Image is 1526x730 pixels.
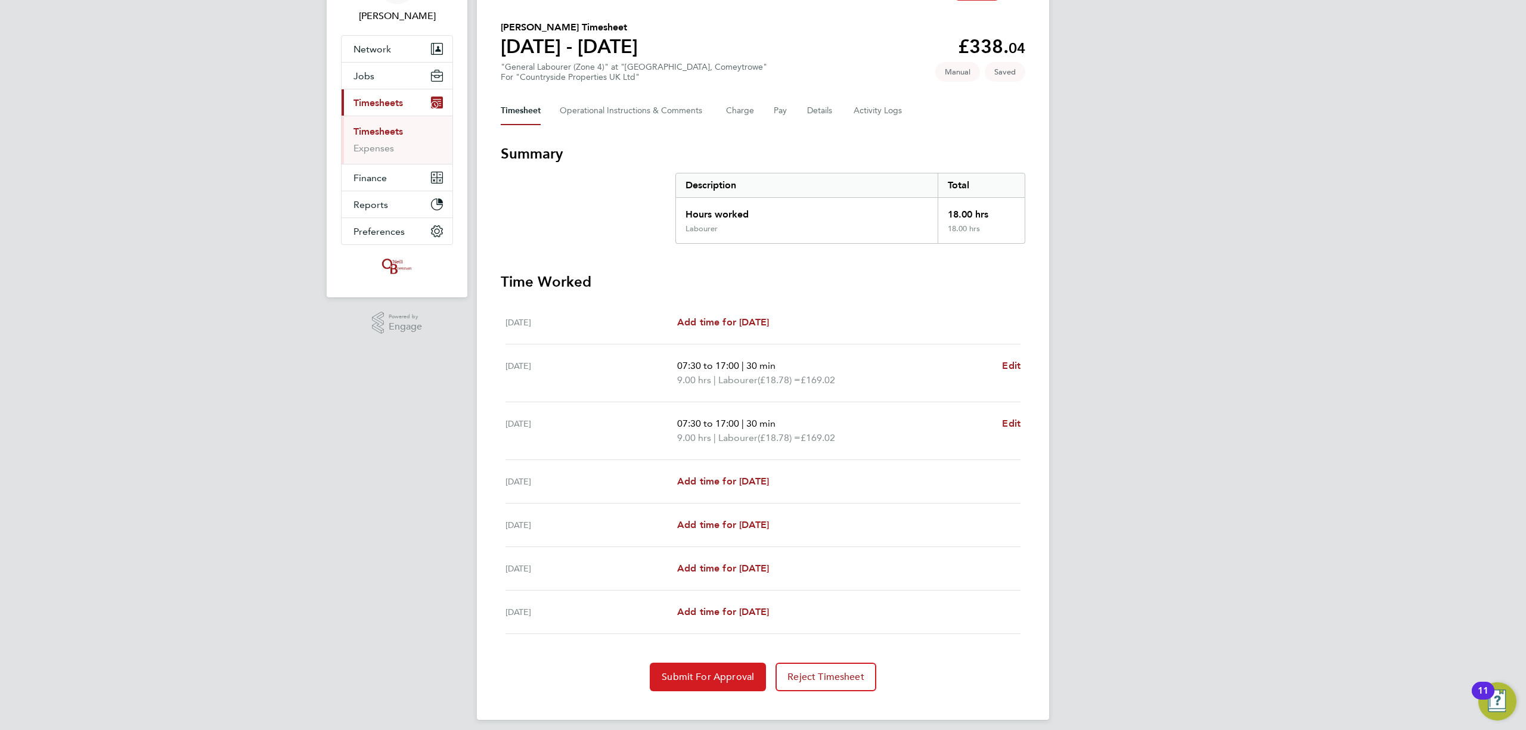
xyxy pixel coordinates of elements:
[675,173,1025,244] div: Summary
[854,97,904,125] button: Activity Logs
[677,518,769,532] a: Add time for [DATE]
[938,198,1025,224] div: 18.00 hrs
[677,360,739,371] span: 07:30 to 17:00
[505,474,677,489] div: [DATE]
[726,97,755,125] button: Charge
[662,671,754,683] span: Submit For Approval
[342,63,452,89] button: Jobs
[677,432,711,443] span: 9.00 hrs
[677,418,739,429] span: 07:30 to 17:00
[677,476,769,487] span: Add time for [DATE]
[342,89,452,116] button: Timesheets
[501,72,767,82] div: For "Countryside Properties UK Ltd"
[389,322,422,332] span: Engage
[650,663,766,691] button: Submit For Approval
[1478,691,1488,706] div: 11
[353,44,391,55] span: Network
[676,173,938,197] div: Description
[353,199,388,210] span: Reports
[714,374,716,386] span: |
[353,97,403,108] span: Timesheets
[787,671,864,683] span: Reject Timesheet
[341,9,453,23] span: Jordan Lee
[501,272,1025,291] h3: Time Worked
[505,518,677,532] div: [DATE]
[505,605,677,619] div: [DATE]
[353,172,387,184] span: Finance
[505,417,677,445] div: [DATE]
[560,97,707,125] button: Operational Instructions & Comments
[686,224,718,234] div: Labourer
[677,606,769,617] span: Add time for [DATE]
[742,418,744,429] span: |
[746,418,776,429] span: 30 min
[501,144,1025,691] section: Timesheet
[677,561,769,576] a: Add time for [DATE]
[380,257,414,276] img: oneillandbrennan-logo-retina.png
[342,191,452,218] button: Reports
[353,70,374,82] span: Jobs
[342,116,452,164] div: Timesheets
[677,374,711,386] span: 9.00 hrs
[758,432,801,443] span: (£18.78) =
[718,431,758,445] span: Labourer
[342,164,452,191] button: Finance
[776,663,876,691] button: Reject Timesheet
[958,35,1025,58] app-decimal: £338.
[985,62,1025,82] span: This timesheet is Saved.
[746,360,776,371] span: 30 min
[938,224,1025,243] div: 18.00 hrs
[341,257,453,276] a: Go to home page
[501,35,638,58] h1: [DATE] - [DATE]
[807,97,835,125] button: Details
[389,312,422,322] span: Powered by
[342,36,452,62] button: Network
[774,97,788,125] button: Pay
[353,126,403,137] a: Timesheets
[505,359,677,387] div: [DATE]
[677,519,769,530] span: Add time for [DATE]
[372,312,423,334] a: Powered byEngage
[1002,360,1021,371] span: Edit
[1009,39,1025,57] span: 04
[505,315,677,330] div: [DATE]
[938,173,1025,197] div: Total
[676,198,938,224] div: Hours worked
[718,373,758,387] span: Labourer
[742,360,744,371] span: |
[501,20,638,35] h2: [PERSON_NAME] Timesheet
[801,432,835,443] span: £169.02
[1002,359,1021,373] a: Edit
[501,62,767,82] div: "General Labourer (Zone 4)" at "[GEOGRAPHIC_DATA], Comeytrowe"
[714,432,716,443] span: |
[935,62,980,82] span: This timesheet was manually created.
[353,142,394,154] a: Expenses
[677,316,769,328] span: Add time for [DATE]
[677,563,769,574] span: Add time for [DATE]
[505,561,677,576] div: [DATE]
[501,144,1025,163] h3: Summary
[677,315,769,330] a: Add time for [DATE]
[1002,417,1021,431] a: Edit
[342,218,452,244] button: Preferences
[677,605,769,619] a: Add time for [DATE]
[758,374,801,386] span: (£18.78) =
[1002,418,1021,429] span: Edit
[1478,682,1516,720] button: Open Resource Center, 11 new notifications
[353,226,405,237] span: Preferences
[801,374,835,386] span: £169.02
[501,97,541,125] button: Timesheet
[677,474,769,489] a: Add time for [DATE]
